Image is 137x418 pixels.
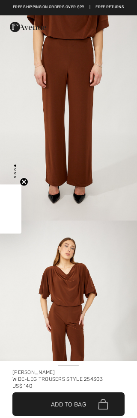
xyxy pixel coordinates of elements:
[95,4,124,10] a: Free Returns
[98,399,108,410] img: Bag.svg
[12,392,125,416] button: Add to Bag
[10,22,46,32] img: 1ère Avenue
[89,4,90,10] span: |
[12,376,125,383] div: Wide-leg Trousers Style 254303
[51,400,86,409] span: Add to Bag
[20,178,28,186] button: Close teaser
[10,23,46,30] a: 1ère Avenue
[12,369,125,376] div: [PERSON_NAME]
[12,383,32,389] span: US$ 140
[13,4,84,10] a: Free shipping on orders over $99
